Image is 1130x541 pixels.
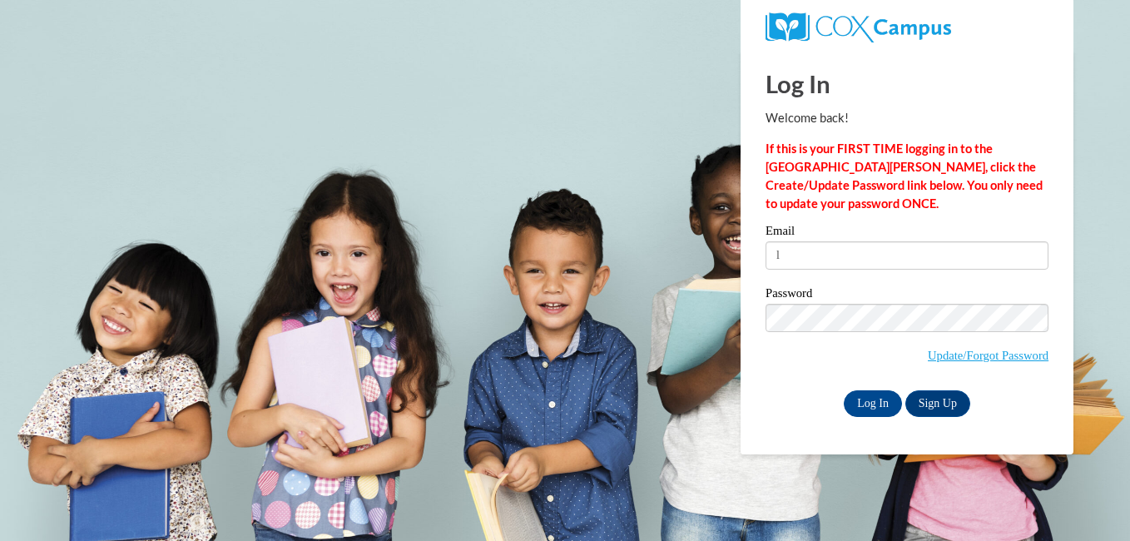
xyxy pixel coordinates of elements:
img: COX Campus [766,12,951,42]
a: COX Campus [766,19,951,33]
input: Log In [844,390,902,417]
h1: Log In [766,67,1048,101]
label: Email [766,225,1048,241]
strong: If this is your FIRST TIME logging in to the [GEOGRAPHIC_DATA][PERSON_NAME], click the Create/Upd... [766,141,1043,211]
a: Update/Forgot Password [928,349,1048,362]
label: Password [766,287,1048,304]
a: Sign Up [905,390,970,417]
p: Welcome back! [766,109,1048,127]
